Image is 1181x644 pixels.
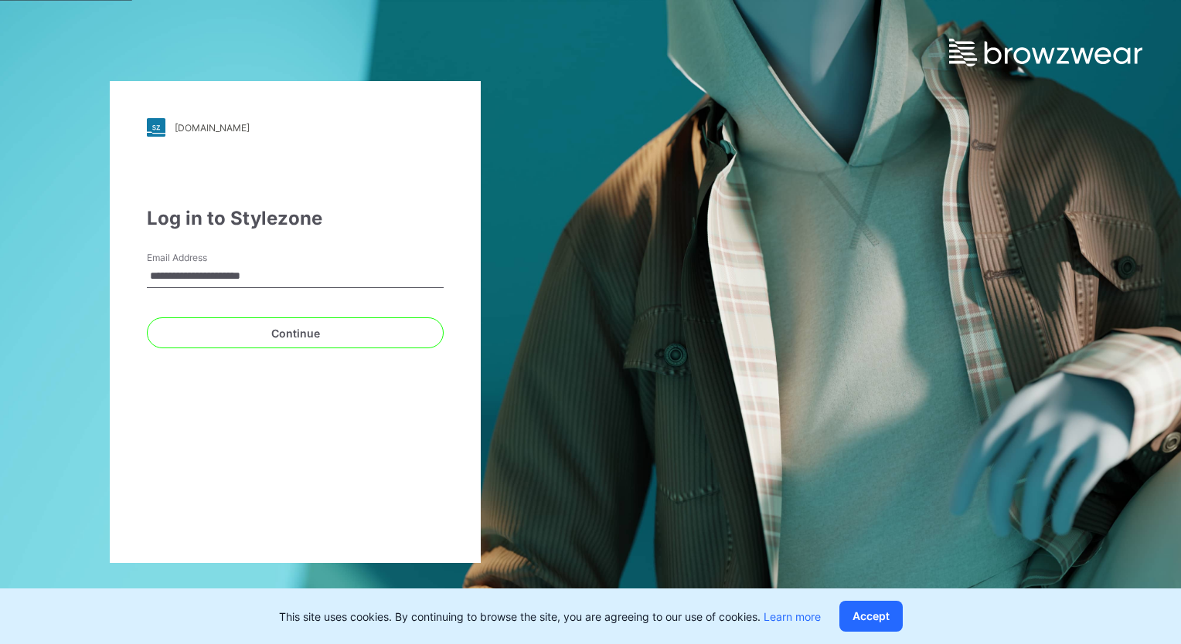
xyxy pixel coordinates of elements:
label: Email Address [147,251,255,265]
a: [DOMAIN_NAME] [147,118,444,137]
img: stylezone-logo.562084cfcfab977791bfbf7441f1a819.svg [147,118,165,137]
p: This site uses cookies. By continuing to browse the site, you are agreeing to our use of cookies. [279,608,821,625]
div: [DOMAIN_NAME] [175,122,250,134]
div: Log in to Stylezone [147,205,444,232]
a: Learn more [764,610,821,623]
button: Continue [147,317,444,348]
button: Accept [839,601,903,632]
img: browzwear-logo.e42bd6dac1945053ebaf764b6aa21510.svg [949,39,1142,66]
